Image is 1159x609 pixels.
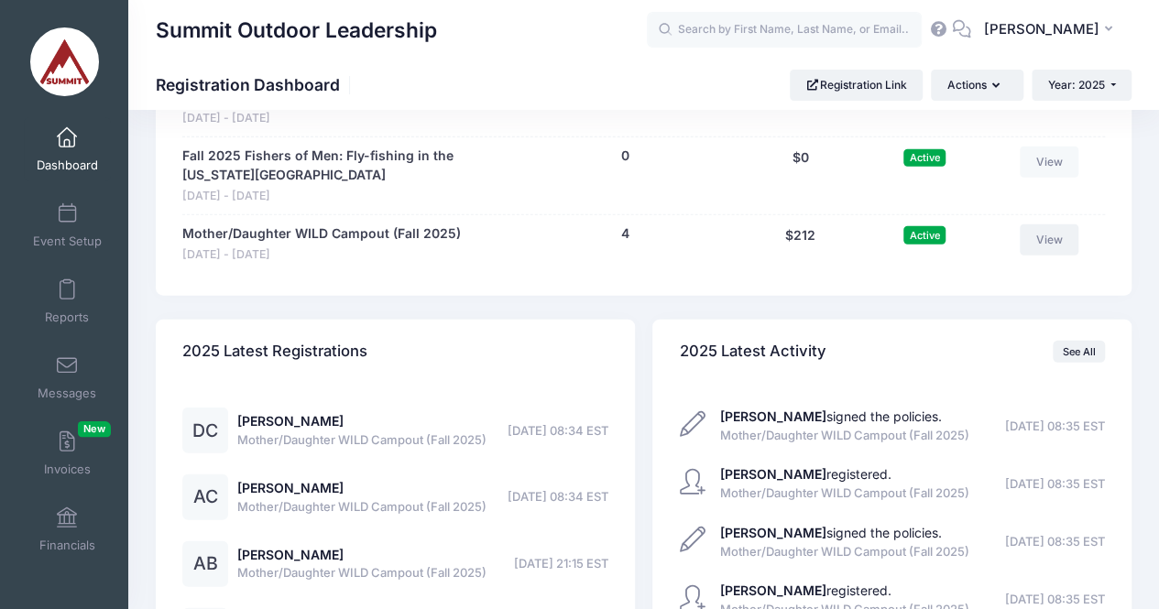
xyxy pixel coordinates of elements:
span: [DATE] 08:35 EST [1005,533,1105,551]
span: Event Setup [33,234,102,249]
a: See All [1053,341,1105,363]
h1: Registration Dashboard [156,75,355,94]
button: Year: 2025 [1032,70,1132,101]
a: [PERSON_NAME]registered. [720,582,891,598]
div: AC [182,474,228,520]
span: New [78,421,111,437]
a: Event Setup [24,193,111,257]
a: [PERSON_NAME]registered. [720,466,891,482]
span: [DATE] 08:35 EST [1005,591,1105,609]
span: Invoices [44,462,91,477]
img: Summit Outdoor Leadership [30,27,99,96]
h1: Summit Outdoor Leadership [156,9,437,51]
a: View [1020,224,1078,256]
div: $0 [736,147,865,205]
a: Financials [24,497,111,561]
span: Mother/Daughter WILD Campout (Fall 2025) [720,427,969,445]
span: Mother/Daughter WILD Campout (Fall 2025) [237,431,487,450]
div: $212 [736,224,865,264]
h4: 2025 Latest Registrations [182,326,367,378]
span: Mother/Daughter WILD Campout (Fall 2025) [720,543,969,561]
button: [PERSON_NAME] [971,9,1132,51]
a: [PERSON_NAME]signed the policies. [720,408,942,424]
span: Year: 2025 [1048,78,1105,92]
strong: [PERSON_NAME] [720,466,826,482]
a: DC [182,424,228,440]
strong: [PERSON_NAME] [720,525,826,540]
span: [DATE] - [DATE] [182,110,506,127]
strong: [PERSON_NAME] [720,582,826,598]
a: View [1020,147,1078,178]
button: 4 [621,224,629,244]
a: InvoicesNew [24,421,111,485]
a: [PERSON_NAME] [237,480,344,495]
span: [DATE] 08:35 EST [1005,475,1105,494]
h4: 2025 Latest Activity [680,326,826,378]
span: [DATE] - [DATE] [182,188,506,205]
span: Dashboard [37,158,98,173]
span: Active [903,226,946,244]
span: Reports [45,310,89,325]
a: Fall 2025 Fishers of Men: Fly-fishing in the [US_STATE][GEOGRAPHIC_DATA] [182,147,506,185]
a: [PERSON_NAME] [237,547,344,562]
div: AB [182,541,228,587]
a: AB [182,557,228,572]
button: 0 [621,147,629,166]
input: Search by First Name, Last Name, or Email... [647,12,922,49]
div: DC [182,408,228,453]
span: [DATE] 08:35 EST [1005,418,1105,436]
a: [PERSON_NAME]signed the policies. [720,525,942,540]
a: [PERSON_NAME] [237,413,344,429]
strong: [PERSON_NAME] [720,408,826,424]
a: Reports [24,269,111,333]
span: Mother/Daughter WILD Campout (Fall 2025) [237,498,487,517]
span: Active [903,149,946,167]
span: [DATE] 08:34 EST [508,422,608,440]
a: Mother/Daughter WILD Campout (Fall 2025) [182,224,461,244]
span: Financials [39,538,95,553]
span: Mother/Daughter WILD Campout (Fall 2025) [237,564,487,582]
span: [DATE] 08:34 EST [508,488,608,506]
span: [PERSON_NAME] [983,19,1099,39]
span: Messages [38,386,96,401]
span: [DATE] - [DATE] [182,246,461,264]
span: Mother/Daughter WILD Campout (Fall 2025) [720,484,969,503]
span: [DATE] 21:15 EST [514,555,608,573]
a: Registration Link [790,70,923,101]
button: Actions [931,70,1022,101]
a: AC [182,490,228,506]
a: Messages [24,345,111,409]
a: Dashboard [24,117,111,181]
